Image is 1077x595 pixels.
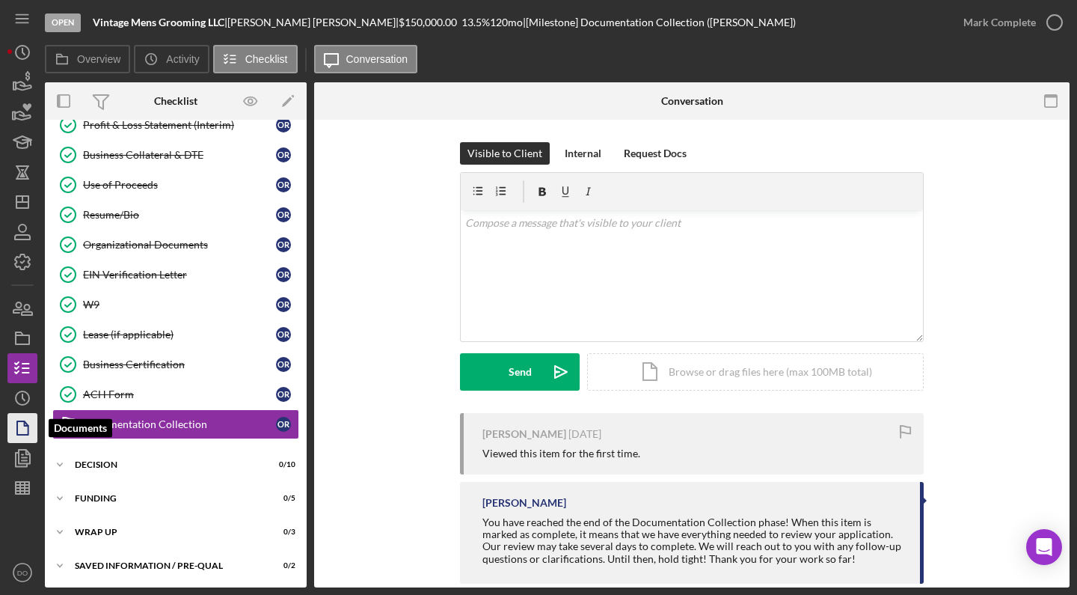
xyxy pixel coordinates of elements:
time: 2025-07-15 15:34 [568,428,601,440]
div: | [Milestone] Documentation Collection ([PERSON_NAME]) [523,16,796,28]
div: W9 [83,299,276,311]
div: Checklist [154,95,197,107]
div: Open Intercom Messenger [1026,529,1062,565]
div: Profit & Loss Statement (Interim) [83,119,276,131]
div: Resume/Bio [83,209,276,221]
div: Visible to Client [467,142,542,165]
a: W9OR [52,290,299,320]
div: Funding [75,494,258,503]
div: 0 / 10 [269,460,295,469]
label: Conversation [346,53,408,65]
div: [PERSON_NAME] [482,497,566,509]
div: Send [509,353,532,391]
div: Request Docs [624,142,687,165]
div: O R [276,297,291,312]
b: Vintage Mens Grooming LLC [93,16,224,28]
div: O R [276,118,291,132]
div: O R [276,177,291,192]
div: Wrap up [75,528,258,537]
a: Lease (if applicable)OR [52,320,299,350]
div: | [93,16,227,28]
button: Checklist [213,45,298,73]
label: Overview [77,53,120,65]
a: Business Collateral & DTEOR [52,140,299,170]
div: 120 mo [490,16,523,28]
a: Business CertificationOR [52,350,299,379]
a: Profit & Loss Statement (Interim)OR [52,110,299,140]
div: ACH Form [83,388,276,400]
div: O R [276,417,291,432]
div: O R [276,237,291,252]
button: Conversation [314,45,418,73]
button: Send [460,353,580,391]
div: Viewed this item for the first time. [482,448,640,460]
div: Decision [75,460,258,469]
a: Documentation CollectionOR [52,409,299,439]
label: Activity [166,53,199,65]
div: Organizational Documents [83,239,276,251]
button: Mark Complete [948,7,1070,37]
div: 0 / 2 [269,561,295,570]
div: [PERSON_NAME] [PERSON_NAME] | [227,16,399,28]
div: O R [276,207,291,222]
a: Resume/BioOR [52,200,299,230]
div: Conversation [661,95,723,107]
div: $150,000.00 [399,16,461,28]
a: EIN Verification LetterOR [52,260,299,290]
div: Business Collateral & DTE [83,149,276,161]
a: ACH FormOR [52,379,299,409]
div: Use of Proceeds [83,179,276,191]
div: EIN Verification Letter [83,269,276,281]
div: O R [276,327,291,342]
div: [PERSON_NAME] [482,428,566,440]
button: Overview [45,45,130,73]
div: O R [276,357,291,372]
div: O R [276,387,291,402]
div: Saved Information / Pre-Qual [75,561,258,570]
button: Visible to Client [460,142,550,165]
div: O R [276,267,291,282]
div: Mark Complete [963,7,1036,37]
div: 0 / 3 [269,528,295,537]
div: 0 / 5 [269,494,295,503]
div: Internal [565,142,601,165]
a: Organizational DocumentsOR [52,230,299,260]
text: DO [17,569,28,577]
button: Request Docs [616,142,694,165]
button: DO [7,558,37,588]
button: Internal [557,142,609,165]
div: Documentation Collection [83,418,276,430]
div: Lease (if applicable) [83,329,276,341]
label: Checklist [245,53,288,65]
a: Use of ProceedsOR [52,170,299,200]
div: 13.5 % [461,16,490,28]
div: You have reached the end of the Documentation Collection phase! When this item is marked as compl... [482,516,905,564]
div: Business Certification [83,358,276,370]
div: O R [276,147,291,162]
button: Activity [134,45,209,73]
div: Open [45,13,81,32]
